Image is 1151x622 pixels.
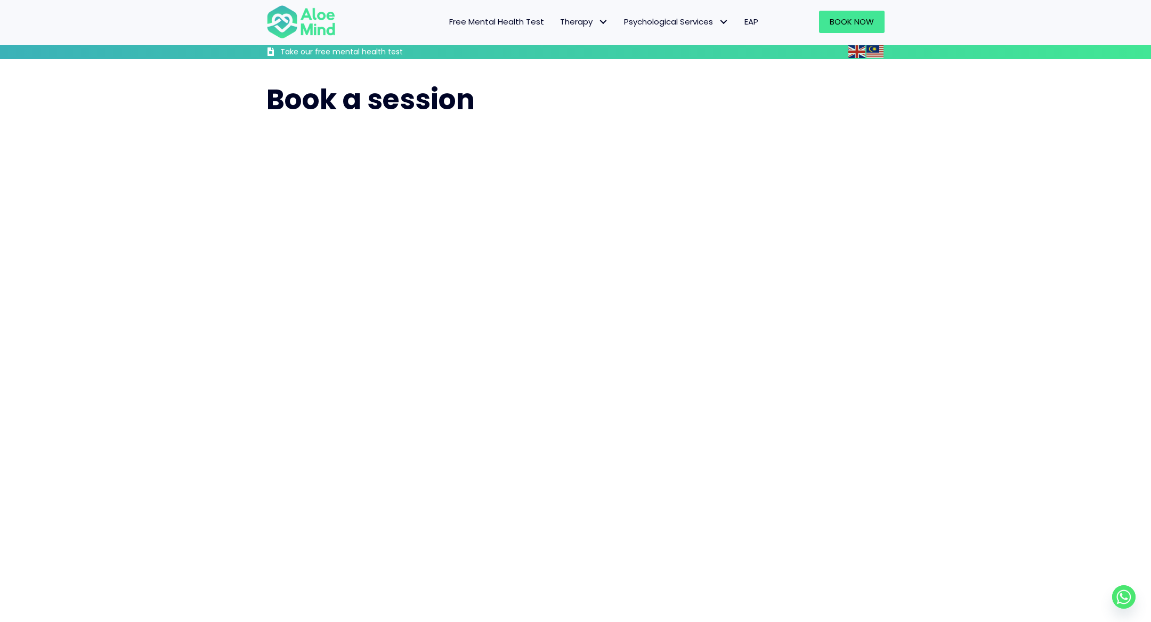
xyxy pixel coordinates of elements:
a: Malay [866,45,885,58]
h3: Take our free mental health test [280,47,460,58]
a: Whatsapp [1112,585,1136,609]
a: TherapyTherapy: submenu [552,11,616,33]
span: Therapy: submenu [595,14,611,30]
a: Take our free mental health test [266,47,460,59]
a: Free Mental Health Test [441,11,552,33]
span: EAP [744,16,758,27]
img: Aloe mind Logo [266,4,336,39]
img: ms [866,45,883,58]
nav: Menu [350,11,766,33]
span: Book a session [266,80,475,119]
a: Psychological ServicesPsychological Services: submenu [616,11,736,33]
span: Book Now [830,16,874,27]
span: Free Mental Health Test [449,16,544,27]
span: Psychological Services [624,16,728,27]
a: English [848,45,866,58]
a: Book Now [819,11,885,33]
span: Psychological Services: submenu [716,14,731,30]
a: EAP [736,11,766,33]
img: en [848,45,865,58]
span: Therapy [560,16,608,27]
